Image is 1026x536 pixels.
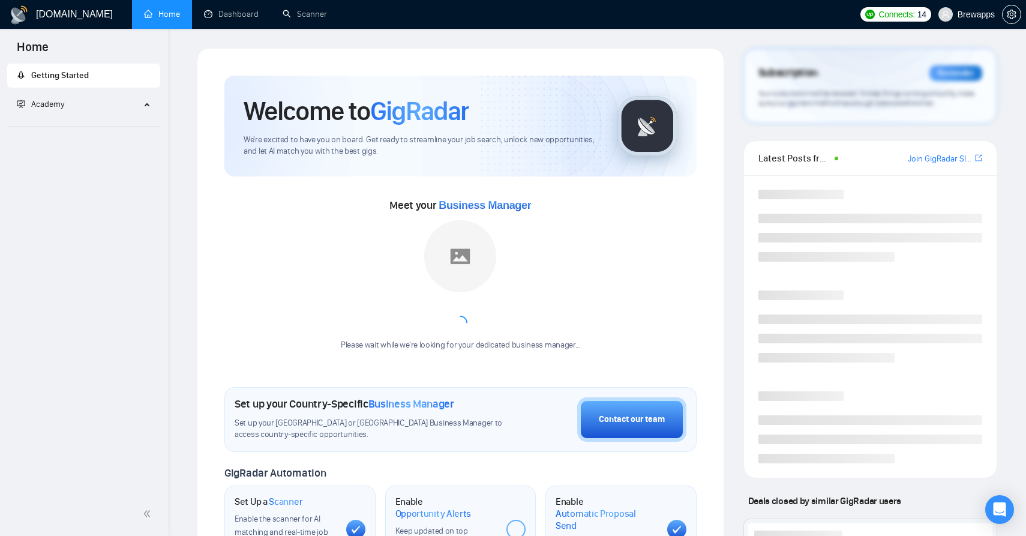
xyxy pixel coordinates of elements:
a: export [975,152,982,164]
a: setting [1002,10,1021,19]
span: GigRadar Automation [224,466,326,480]
div: Open Intercom Messenger [985,495,1014,524]
a: dashboardDashboard [204,9,259,19]
span: double-left [143,508,155,520]
span: loading [451,314,470,333]
span: Connects: [878,8,914,21]
span: Academy [31,99,64,109]
span: GigRadar [370,95,469,127]
span: Latest Posts from the GigRadar Community [758,151,831,166]
a: Join GigRadar Slack Community [908,152,973,166]
span: setting [1003,10,1021,19]
h1: Enable [556,496,658,531]
div: Contact our team [599,413,665,426]
span: Deals closed by similar GigRadar users [743,490,906,511]
span: Set up your [GEOGRAPHIC_DATA] or [GEOGRAPHIC_DATA] Business Manager to access country-specific op... [235,418,506,441]
button: Contact our team [577,397,686,442]
span: Business Manager [439,199,531,211]
h1: Set up your Country-Specific [235,397,454,411]
span: fund-projection-screen [17,100,25,108]
span: Scanner [269,496,302,508]
span: Your subscription will be renewed. To keep things running smoothly, make sure your payment method... [758,89,974,108]
img: gigradar-logo.png [617,96,677,156]
img: placeholder.png [424,220,496,292]
span: Subscription [758,63,818,83]
span: Opportunity Alerts [395,508,472,520]
span: Automatic Proposal Send [556,508,658,531]
span: Academy [17,99,64,109]
span: Getting Started [31,70,89,80]
h1: Set Up a [235,496,302,508]
span: Meet your [389,199,531,212]
h1: Welcome to [244,95,469,127]
span: We're excited to have you on board. Get ready to streamline your job search, unlock new opportuni... [244,134,598,157]
h1: Enable [395,496,497,519]
span: Business Manager [368,397,454,411]
img: upwork-logo.png [865,10,875,19]
span: 14 [917,8,926,21]
a: homeHome [144,9,180,19]
div: Reminder [929,65,982,81]
span: Home [7,38,58,64]
a: searchScanner [283,9,327,19]
img: logo [10,5,29,25]
div: Please wait while we're looking for your dedicated business manager... [334,340,587,351]
span: rocket [17,71,25,79]
span: user [941,10,950,19]
li: Getting Started [7,64,160,88]
span: export [975,153,982,163]
li: Academy Homepage [7,121,160,129]
button: setting [1002,5,1021,24]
